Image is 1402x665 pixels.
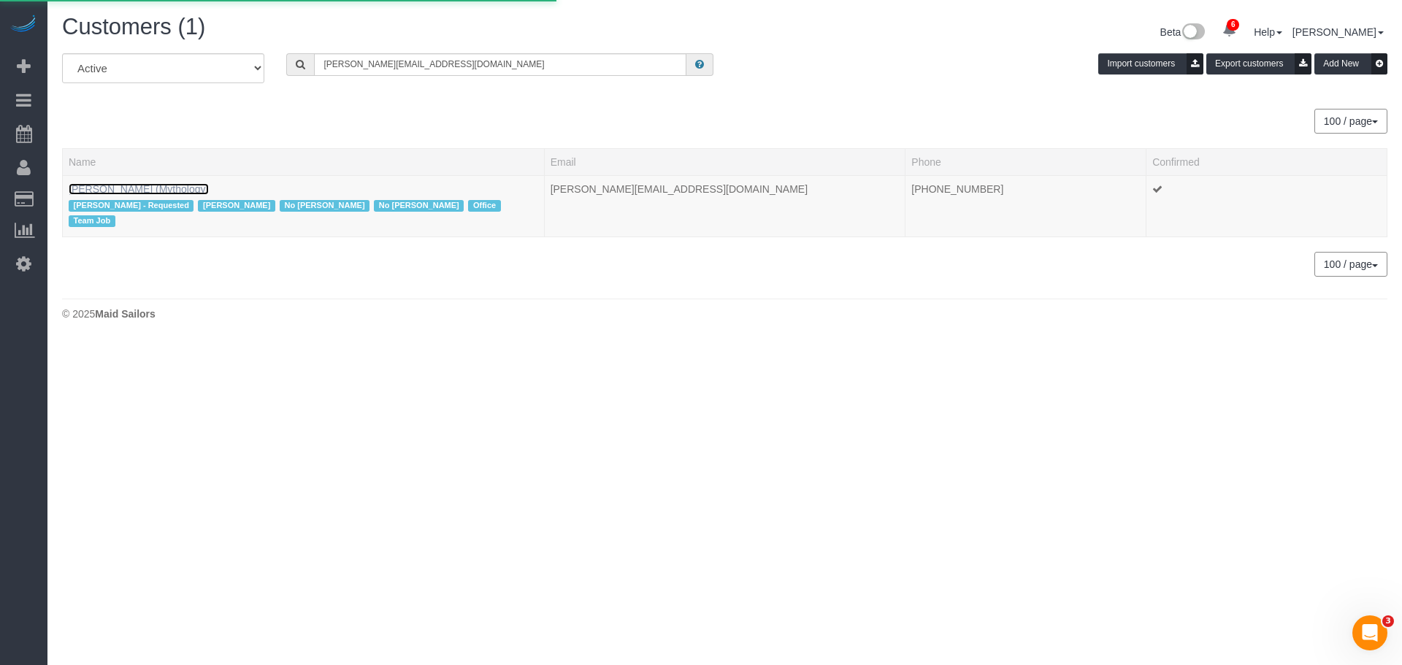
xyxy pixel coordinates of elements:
[1098,53,1203,74] button: Import customers
[1181,23,1205,42] img: New interface
[1315,252,1387,277] nav: Pagination navigation
[280,200,369,212] span: No [PERSON_NAME]
[95,308,155,320] strong: Maid Sailors
[198,200,275,212] span: [PERSON_NAME]
[1314,109,1387,134] button: 100 / page
[69,215,115,227] span: Team Job
[468,200,500,212] span: Office
[62,307,1387,321] div: © 2025
[1315,109,1387,134] nav: Pagination navigation
[63,175,545,237] td: Name
[1382,615,1394,627] span: 3
[69,196,538,231] div: Tags
[1314,53,1387,74] button: Add New
[905,148,1146,175] th: Phone
[69,183,209,195] a: [PERSON_NAME] (Mythology)
[1292,26,1384,38] a: [PERSON_NAME]
[9,15,38,35] img: Automaid Logo
[1160,26,1206,38] a: Beta
[544,148,905,175] th: Email
[62,14,205,39] span: Customers (1)
[1215,15,1244,47] a: 6
[1206,53,1311,74] button: Export customers
[1314,252,1387,277] button: 100 / page
[905,175,1146,237] td: Phone
[69,200,194,212] span: [PERSON_NAME] - Requested
[1254,26,1282,38] a: Help
[1146,148,1387,175] th: Confirmed
[1227,19,1239,31] span: 6
[63,148,545,175] th: Name
[374,200,464,212] span: No [PERSON_NAME]
[544,175,905,237] td: Email
[1146,175,1387,237] td: Confirmed
[1352,615,1387,650] iframe: Intercom live chat
[314,53,686,76] input: Search customers ...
